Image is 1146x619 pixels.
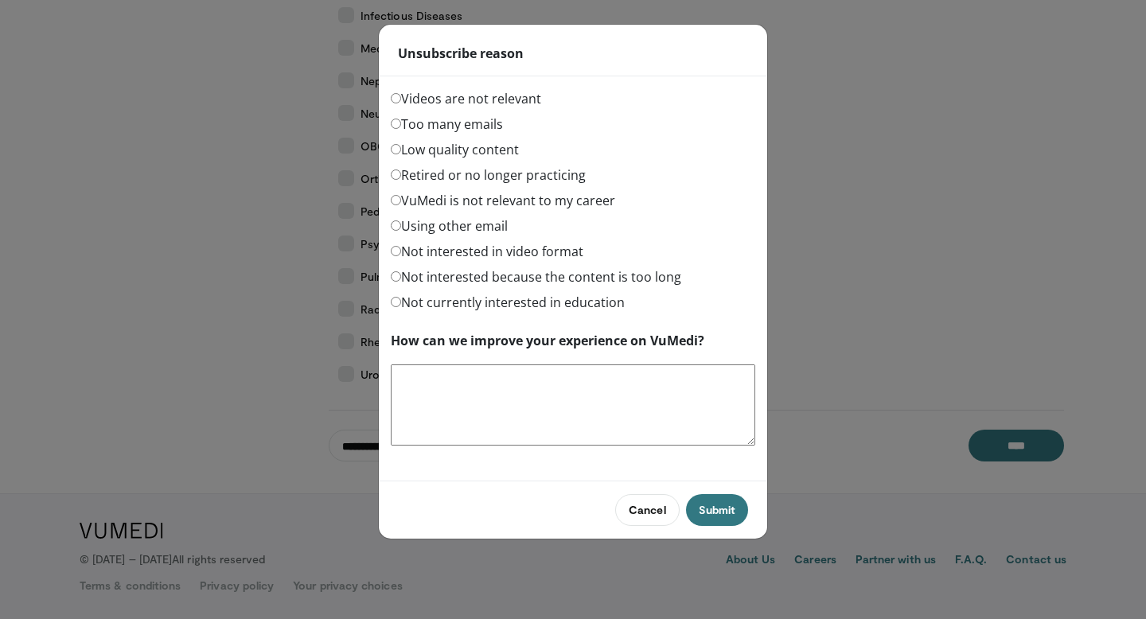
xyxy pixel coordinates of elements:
[391,93,401,103] input: Videos are not relevant
[391,331,704,350] label: How can we improve your experience on VuMedi?
[391,191,615,210] label: VuMedi is not relevant to my career
[391,144,401,154] input: Low quality content
[391,267,681,286] label: Not interested because the content is too long
[391,246,401,256] input: Not interested in video format
[686,494,748,526] button: Submit
[391,169,401,180] input: Retired or no longer practicing
[391,242,583,261] label: Not interested in video format
[391,140,519,159] label: Low quality content
[391,165,586,185] label: Retired or no longer practicing
[391,119,401,129] input: Too many emails
[398,44,524,63] strong: Unsubscribe reason
[391,89,541,108] label: Videos are not relevant
[391,195,401,205] input: VuMedi is not relevant to my career
[391,271,401,282] input: Not interested because the content is too long
[391,220,401,231] input: Using other email
[615,494,679,526] button: Cancel
[391,216,508,236] label: Using other email
[391,115,503,134] label: Too many emails
[391,293,625,312] label: Not currently interested in education
[391,297,401,307] input: Not currently interested in education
